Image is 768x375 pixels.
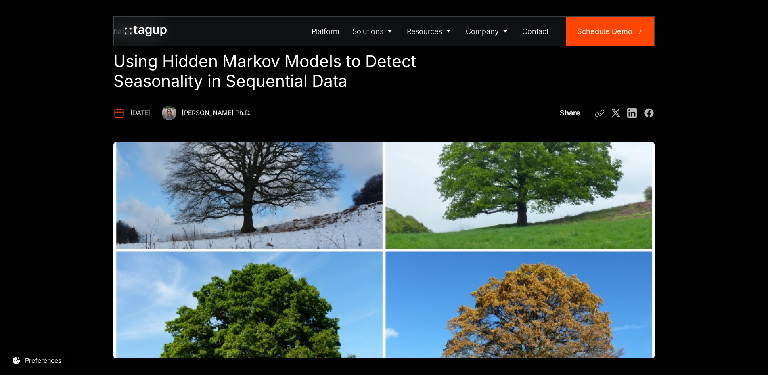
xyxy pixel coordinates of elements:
div: Contact [522,26,548,37]
div: Platform [312,26,339,37]
a: Company [459,17,516,46]
a: Contact [516,17,555,46]
a: Solutions [346,17,401,46]
div: Company [466,26,499,37]
div: Share [560,107,580,118]
div: Schedule Demo [577,26,632,37]
div: [DATE] [130,109,151,117]
div: [PERSON_NAME] Ph.D. [182,109,251,117]
div: Preferences [25,356,61,365]
h1: Using Hidden Markov Models to Detect Seasonality in Sequential Data [113,51,474,91]
div: Resources [407,26,442,37]
a: Resources [401,17,460,46]
div: Solutions [352,26,383,37]
img: Anna Haensch Ph.D. [162,106,176,120]
a: Platform [306,17,346,46]
a: Schedule Demo [566,17,654,46]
